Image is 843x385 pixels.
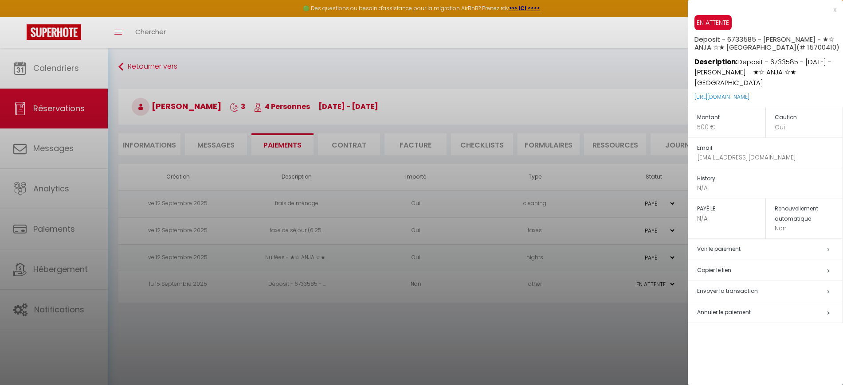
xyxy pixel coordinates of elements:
[694,15,732,30] span: EN ATTENTE
[775,204,843,224] h5: Renouvellement automatique
[697,174,843,184] h5: History
[775,113,843,123] h5: Caution
[697,183,843,193] p: N/A
[775,123,843,132] p: Oui
[697,123,765,132] p: 500 €
[697,153,843,162] p: [EMAIL_ADDRESS][DOMAIN_NAME]
[775,224,843,233] p: Non
[697,214,765,223] p: N/A
[697,113,765,123] h5: Montant
[697,143,843,153] h5: Email
[688,4,836,15] div: x
[697,204,765,214] h5: PAYÉ LE
[697,308,751,316] span: Annuler le paiement
[694,30,843,51] h5: Deposit - 6733585 - [PERSON_NAME] - ★☆ ANJA ☆★ [GEOGRAPHIC_DATA]
[697,245,741,253] a: Voir le paiement
[694,93,749,101] a: [URL][DOMAIN_NAME]
[694,57,737,66] strong: Description:
[796,43,839,52] span: (# 15700410)
[694,51,843,88] p: Deposit - 6733585 - [DATE] - [PERSON_NAME] - ★☆ ANJA ☆★ [GEOGRAPHIC_DATA]
[697,265,843,276] h5: Copier le lien
[697,287,758,295] span: Envoyer la transaction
